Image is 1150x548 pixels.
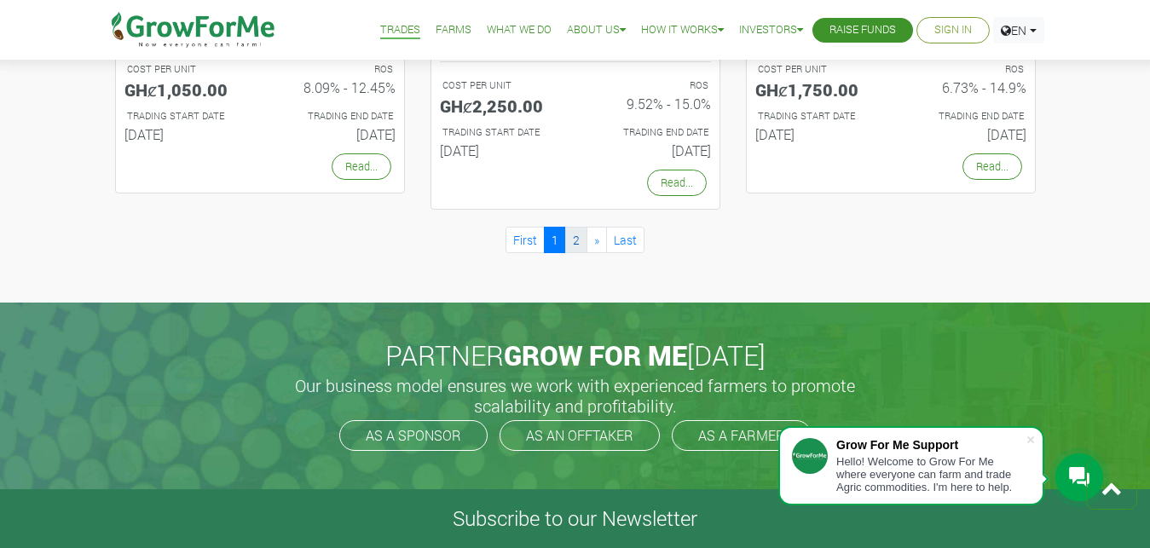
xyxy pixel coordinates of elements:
[273,126,396,142] h6: [DATE]
[755,126,878,142] h6: [DATE]
[906,62,1024,77] p: ROS
[275,62,393,77] p: ROS
[591,125,708,140] p: Estimated Trading End Date
[436,21,471,39] a: Farms
[487,21,552,39] a: What We Do
[567,21,626,39] a: About Us
[21,506,1129,531] h4: Subscribe to our Newsletter
[277,375,874,416] h5: Our business model ensures we work with experienced farmers to promote scalability and profitabil...
[504,337,687,373] span: GROW FOR ME
[588,142,711,159] h6: [DATE]
[836,438,1026,452] div: Grow For Me Support
[829,21,896,39] a: Raise Funds
[440,95,563,116] h5: GHȼ2,250.00
[904,79,1026,95] h6: 6.73% - 14.9%
[332,153,391,180] a: Read...
[124,79,247,100] h5: GHȼ1,050.00
[591,78,708,93] p: ROS
[506,227,545,253] a: First
[758,109,876,124] p: Estimated Trading Start Date
[127,109,245,124] p: Estimated Trading Start Date
[339,420,488,451] a: AS A SPONSOR
[275,109,393,124] p: Estimated Trading End Date
[934,21,972,39] a: Sign In
[904,126,1026,142] h6: [DATE]
[672,420,812,451] a: AS A FARMER
[500,420,660,451] a: AS AN OFFTAKER
[440,142,563,159] h6: [DATE]
[442,78,560,93] p: COST PER UNIT
[594,232,599,248] span: »
[124,126,247,142] h6: [DATE]
[993,17,1044,43] a: EN
[588,95,711,112] h6: 9.52% - 15.0%
[606,227,644,253] a: Last
[273,79,396,95] h6: 8.09% - 12.45%
[739,21,803,39] a: Investors
[124,7,396,149] a: Soybean Trade 2025 Q3(Soybean Trade) COST PER UNIT GHȼ1,050.00 ROS 8.09% - 12.45% TRADING START D...
[109,339,1042,372] h2: PARTNER [DATE]
[380,21,420,39] a: Trades
[440,7,711,165] a: Cashew Trade 2025 Q3(Anacardium occidentale) COST PER UNIT GHȼ2,250.00 ROS 9.52% - 15.0% TRADING ...
[565,227,587,253] a: 2
[442,125,560,140] p: Estimated Trading Start Date
[647,170,707,196] a: Read...
[115,227,1036,253] nav: Page Navigation
[962,153,1022,180] a: Read...
[758,62,876,77] p: COST PER UNIT
[906,109,1024,124] p: Estimated Trading End Date
[836,455,1026,493] div: Hello! Welcome to Grow For Me where everyone can farm and trade Agric commodities. I'm here to help.
[755,7,1026,149] a: Cocoa/Shearnut 2025 Q2(Cocoa Trade) COST PER UNIT GHȼ1,750.00 ROS 6.73% - 14.9% TRADING START DAT...
[127,62,245,77] p: COST PER UNIT
[544,227,566,253] a: 1
[641,21,724,39] a: How it Works
[755,79,878,100] h5: GHȼ1,750.00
